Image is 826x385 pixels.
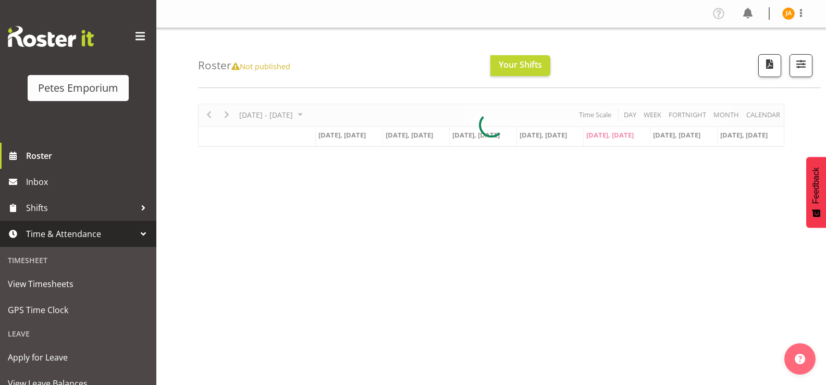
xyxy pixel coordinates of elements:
[26,200,135,216] span: Shifts
[198,59,290,71] h4: Roster
[38,80,118,96] div: Petes Emporium
[806,157,826,228] button: Feedback - Show survey
[3,344,154,370] a: Apply for Leave
[790,54,812,77] button: Filter Shifts
[26,148,151,164] span: Roster
[231,61,290,71] span: Not published
[758,54,781,77] button: Download a PDF of the roster according to the set date range.
[8,350,149,365] span: Apply for Leave
[782,7,795,20] img: jeseryl-armstrong10788.jpg
[3,271,154,297] a: View Timesheets
[26,226,135,242] span: Time & Attendance
[490,55,550,76] button: Your Shifts
[8,302,149,318] span: GPS Time Clock
[3,250,154,271] div: Timesheet
[26,174,151,190] span: Inbox
[3,323,154,344] div: Leave
[8,276,149,292] span: View Timesheets
[8,26,94,47] img: Rosterit website logo
[499,59,542,70] span: Your Shifts
[3,297,154,323] a: GPS Time Clock
[795,354,805,364] img: help-xxl-2.png
[811,167,821,204] span: Feedback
